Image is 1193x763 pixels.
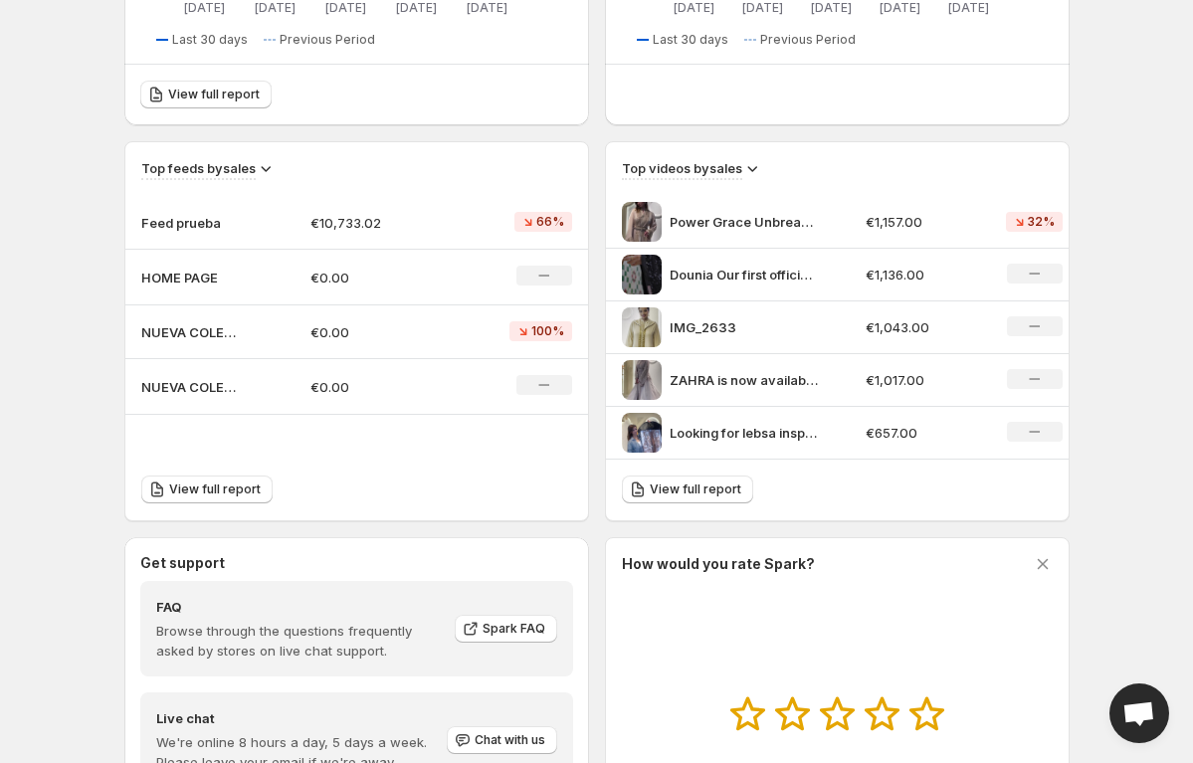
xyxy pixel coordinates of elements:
[310,322,449,342] p: €0.00
[866,370,983,390] p: €1,017.00
[670,317,819,337] p: IMG_2633
[622,307,662,347] img: IMG_2633
[141,322,241,342] p: NUEVA COLECCION
[1028,214,1055,230] span: 32%
[622,158,742,178] h3: Top videos by sales
[650,481,741,497] span: View full report
[483,621,545,637] span: Spark FAQ
[140,81,272,108] a: View full report
[280,32,375,48] span: Previous Period
[653,32,728,48] span: Last 30 days
[169,481,261,497] span: View full report
[310,377,449,397] p: €0.00
[140,553,225,573] h3: Get support
[622,554,815,574] h3: How would you rate Spark?
[622,202,662,242] img: Power Grace Unbreakable Every detail an armor of light Lumara where elegance becomes art
[622,360,662,400] img: ZAHRA is now available Architectural cut Embroidery with intention A presence that commands This ...
[866,212,983,232] p: €1,157.00
[670,265,819,285] p: Dounia Our first official ambassador Her presence her elegance the way she brings this design to ...
[531,323,564,339] span: 100%
[141,476,273,503] a: View full report
[670,423,819,443] p: Looking for lebsa inspiration W E H A V E G O T Y O U Discover the [PERSON_NAME] now on [GEOGRAPH...
[156,621,441,661] p: Browse through the questions frequently asked by stores on live chat support.
[455,615,557,643] a: Spark FAQ
[1109,683,1169,743] div: Open chat
[156,708,445,728] h4: Live chat
[866,317,983,337] p: €1,043.00
[670,212,819,232] p: Power Grace Unbreakable Every detail an armor of light Lumara where elegance becomes art
[866,265,983,285] p: €1,136.00
[141,158,256,178] h3: Top feeds by sales
[172,32,248,48] span: Last 30 days
[310,213,449,233] p: €10,733.02
[622,255,662,294] img: Dounia Our first official ambassador Her presence her elegance the way she brings this design to ...
[622,413,662,453] img: Looking for lebsa inspiration W E H A V E G O T Y O U Discover the Dounia kaftan now on Kaftanele...
[141,268,241,287] p: HOME PAGE
[310,268,449,287] p: €0.00
[475,732,545,748] span: Chat with us
[866,423,983,443] p: €657.00
[447,726,557,754] button: Chat with us
[536,214,564,230] span: 66%
[622,476,753,503] a: View full report
[141,213,241,233] p: Feed prueba
[168,87,260,102] span: View full report
[156,597,441,617] h4: FAQ
[760,32,856,48] span: Previous Period
[670,370,819,390] p: ZAHRA is now available Architectural cut Embroidery with intention A presence that commands This ...
[141,377,241,397] p: NUEVA COLECCION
